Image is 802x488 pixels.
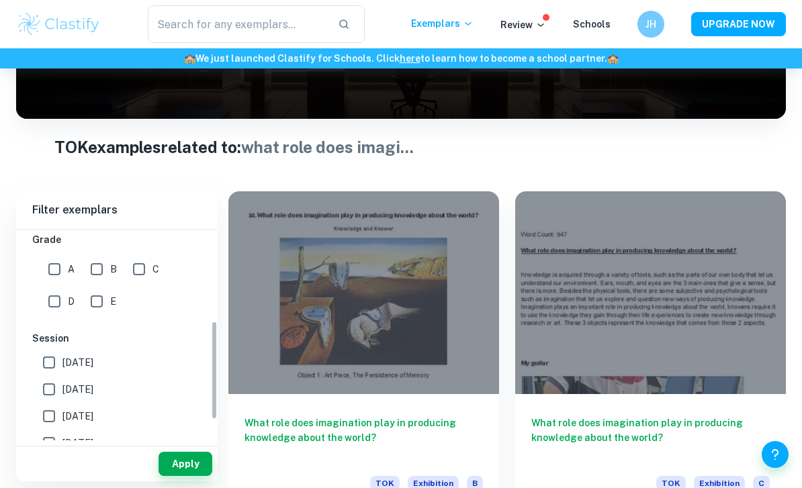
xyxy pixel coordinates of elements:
span: E [110,294,116,309]
p: Review [500,17,546,32]
p: Exemplars [411,16,474,31]
span: what role does imagi ... [241,138,414,156]
input: Search for any exemplars... [148,5,327,43]
img: Clastify logo [16,11,101,38]
a: here [400,53,420,64]
span: [DATE] [62,436,93,450]
span: B [110,262,117,277]
span: [DATE] [62,355,93,370]
button: UPGRADE NOW [691,12,786,36]
span: C [152,262,159,277]
h6: Session [32,331,202,346]
h1: TOK examples related to: [54,135,747,159]
h6: What role does imagination play in producing knowledge about the world? [244,416,483,460]
h6: We just launched Clastify for Schools. Click to learn how to become a school partner. [3,51,799,66]
span: D [68,294,75,309]
h6: JH [643,17,659,32]
button: Help and Feedback [762,441,789,468]
h6: Filter exemplars [16,191,218,229]
h6: What role does imagination play in producing knowledge about the world? [531,416,770,460]
span: 🏫 [184,53,195,64]
span: 🏫 [607,53,619,64]
a: Schools [573,19,611,30]
h6: Grade [32,232,202,247]
span: [DATE] [62,382,93,397]
span: [DATE] [62,409,93,424]
button: Apply [159,452,212,476]
button: JH [637,11,664,38]
span: A [68,262,75,277]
